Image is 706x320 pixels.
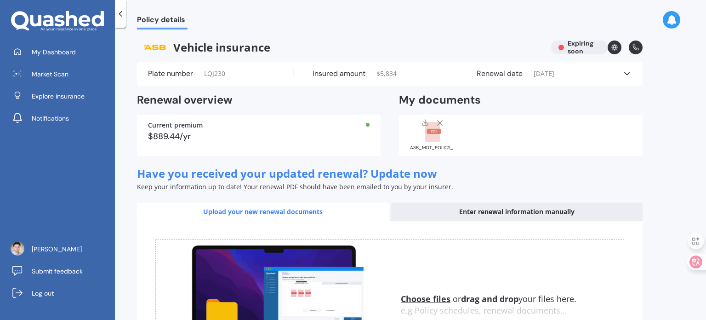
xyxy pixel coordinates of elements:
[137,182,453,191] span: Keep your information up to date! Your renewal PDF should have been emailed to you by your insurer.
[32,267,83,276] span: Submit feedback
[32,47,76,57] span: My Dashboard
[137,41,544,54] span: Vehicle insurance
[401,293,450,304] u: Choose files
[410,145,456,150] div: ASB_MOT_POLICY_SCHEDULE_MOTP6000039697_20240829221944660.pdf
[7,262,115,280] a: Submit feedback
[7,65,115,83] a: Market Scan
[534,69,554,78] span: [DATE]
[401,293,576,304] span: or your files here.
[32,92,85,101] span: Explore insurance
[7,87,115,105] a: Explore insurance
[32,70,68,79] span: Market Scan
[32,289,54,298] span: Log out
[461,293,518,304] b: drag and drop
[137,15,188,28] span: Policy details
[376,69,397,78] span: $ 5,834
[137,41,173,54] img: ASB.png
[7,109,115,128] a: Notifications
[148,122,370,128] div: Current premium
[137,166,437,181] span: Have you received your updated renewal? Update now
[399,93,481,107] h2: My documents
[148,132,370,140] div: $889.44/yr
[11,242,24,256] img: ACg8ocI2HeZKTveQ7PPP5w7_xrY5eT6OdWMt6AUYaeZD8BbODNxj8DhNIw=s96-c
[401,306,624,316] div: e.g Policy schedules, renewal documents...
[137,93,381,107] h2: Renewal overview
[7,240,115,258] a: [PERSON_NAME]
[148,69,193,78] label: Plate number
[7,43,115,61] a: My Dashboard
[204,69,225,78] span: LQJ230
[7,284,115,303] a: Log out
[391,203,643,221] div: Enter renewal information manually
[313,69,365,78] label: Insured amount
[477,69,523,78] label: Renewal date
[32,114,69,123] span: Notifications
[32,244,82,254] span: [PERSON_NAME]
[137,203,389,221] div: Upload your new renewal documents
